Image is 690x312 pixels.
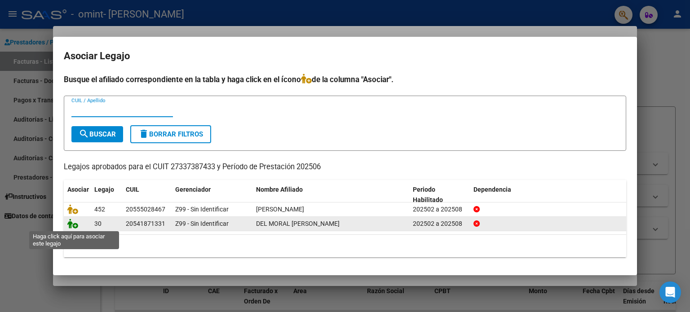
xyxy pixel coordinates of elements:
span: Z99 - Sin Identificar [175,220,229,227]
span: Gerenciador [175,186,211,193]
div: 20541871331 [126,219,165,229]
datatable-header-cell: Asociar [64,180,91,210]
datatable-header-cell: CUIL [122,180,172,210]
datatable-header-cell: Periodo Habilitado [409,180,470,210]
button: Borrar Filtros [130,125,211,143]
span: Buscar [79,130,116,138]
h2: Asociar Legajo [64,48,626,65]
p: Legajos aprobados para el CUIT 27337387433 y Período de Prestación 202506 [64,162,626,173]
div: Open Intercom Messenger [659,281,681,303]
span: Nombre Afiliado [256,186,303,193]
span: LAURIA BASTIAN ULISES [256,206,304,213]
button: Buscar [71,126,123,142]
span: Z99 - Sin Identificar [175,206,229,213]
span: DEL MORAL MATEO [256,220,340,227]
div: 20555028467 [126,204,165,215]
h4: Busque el afiliado correspondiente en la tabla y haga click en el ícono de la columna "Asociar". [64,74,626,85]
datatable-header-cell: Legajo [91,180,122,210]
span: CUIL [126,186,139,193]
div: 202502 a 202508 [413,204,466,215]
span: Borrar Filtros [138,130,203,138]
mat-icon: search [79,128,89,139]
span: Periodo Habilitado [413,186,443,203]
datatable-header-cell: Nombre Afiliado [252,180,409,210]
div: 202502 a 202508 [413,219,466,229]
div: 2 registros [64,235,626,257]
span: Dependencia [473,186,511,193]
mat-icon: delete [138,128,149,139]
span: Legajo [94,186,114,193]
span: 452 [94,206,105,213]
datatable-header-cell: Gerenciador [172,180,252,210]
span: 30 [94,220,102,227]
span: Asociar [67,186,89,193]
datatable-header-cell: Dependencia [470,180,627,210]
